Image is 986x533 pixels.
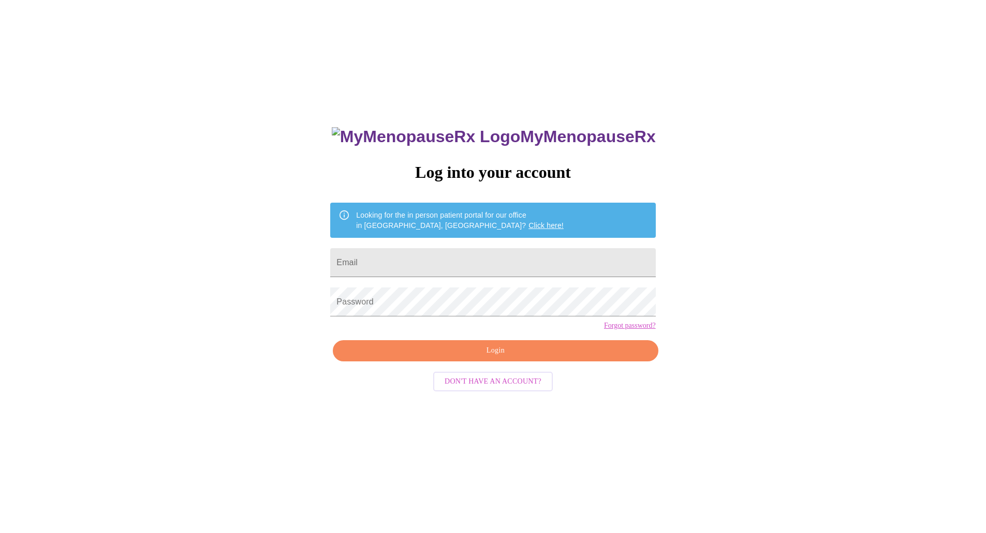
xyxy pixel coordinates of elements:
div: Looking for the in person patient portal for our office in [GEOGRAPHIC_DATA], [GEOGRAPHIC_DATA]? [356,206,564,235]
span: Don't have an account? [445,375,541,388]
a: Click here! [528,221,564,230]
a: Forgot password? [604,322,656,330]
img: MyMenopauseRx Logo [332,127,520,146]
button: Don't have an account? [433,372,553,392]
h3: MyMenopauseRx [332,127,656,146]
h3: Log into your account [330,163,655,182]
button: Login [333,340,658,361]
a: Don't have an account? [431,376,555,385]
span: Login [345,344,646,357]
